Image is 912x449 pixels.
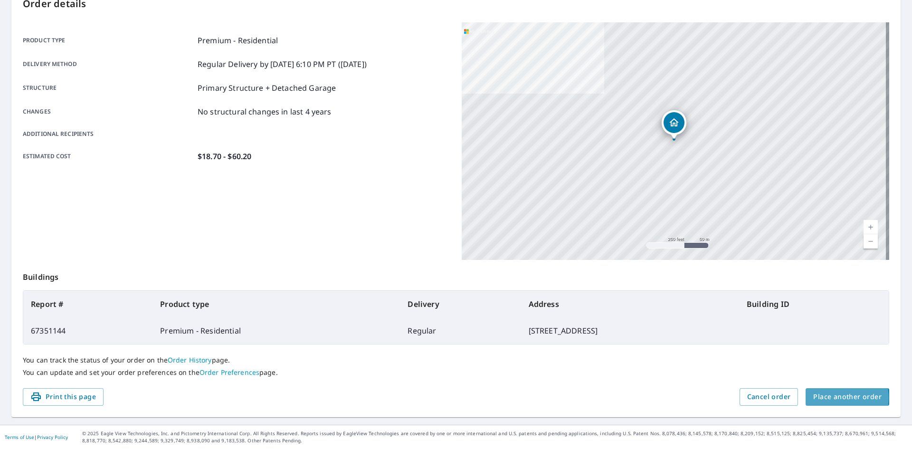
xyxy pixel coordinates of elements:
a: Privacy Policy [37,434,68,440]
th: Address [521,291,739,317]
a: Order History [168,355,212,364]
p: $18.70 - $60.20 [198,151,251,162]
p: You can update and set your order preferences on the page. [23,368,889,377]
p: Regular Delivery by [DATE] 6:10 PM PT ([DATE]) [198,58,367,70]
p: Primary Structure + Detached Garage [198,82,336,94]
td: 67351144 [23,317,152,344]
p: No structural changes in last 4 years [198,106,332,117]
a: Current Level 17, Zoom In [864,220,878,234]
div: Dropped pin, building 1, Residential property, 4198 Bridge Creek Rd Tiger, GA 30576 [662,110,686,140]
p: Additional recipients [23,130,194,138]
th: Building ID [739,291,889,317]
th: Product type [152,291,400,317]
button: Print this page [23,388,104,406]
button: Cancel order [740,388,798,406]
span: Print this page [30,391,96,403]
span: Place another order [813,391,882,403]
a: Order Preferences [199,368,259,377]
td: [STREET_ADDRESS] [521,317,739,344]
button: Place another order [806,388,889,406]
span: Cancel order [747,391,791,403]
th: Delivery [400,291,521,317]
p: © 2025 Eagle View Technologies, Inc. and Pictometry International Corp. All Rights Reserved. Repo... [82,430,907,444]
p: Premium - Residential [198,35,278,46]
p: Product type [23,35,194,46]
p: You can track the status of your order on the page. [23,356,889,364]
td: Regular [400,317,521,344]
p: Structure [23,82,194,94]
td: Premium - Residential [152,317,400,344]
th: Report # [23,291,152,317]
p: Delivery method [23,58,194,70]
a: Current Level 17, Zoom Out [864,234,878,248]
p: Estimated cost [23,151,194,162]
p: Changes [23,106,194,117]
a: Terms of Use [5,434,34,440]
p: | [5,434,68,440]
p: Buildings [23,260,889,290]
